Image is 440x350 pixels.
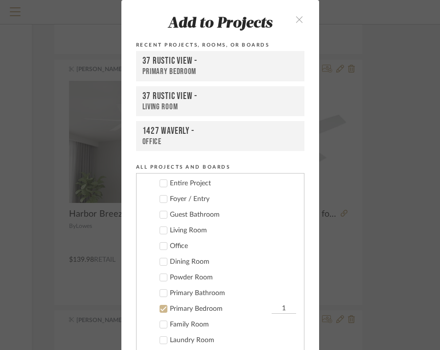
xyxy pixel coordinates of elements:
[136,163,304,172] div: All Projects and Boards
[142,55,298,67] div: 37 RUSTIC VIEW -
[170,211,296,219] div: Guest Bathroom
[170,226,296,235] div: Living Room
[142,137,298,147] div: Office
[170,289,296,298] div: Primary Bathroom
[170,258,296,266] div: Dining Room
[170,336,296,345] div: Laundry Room
[170,321,296,329] div: Family Room
[142,91,298,102] div: 37 RUSTIC VIEW -
[170,242,296,250] div: Office
[170,274,296,282] div: Powder Room
[136,41,304,50] div: Recent Projects, Rooms, or Boards
[136,16,304,32] div: Add to Projects
[142,67,298,77] div: Primary Bedroom
[142,125,298,137] div: 1427 WAVERLY -
[272,304,296,314] input: Primary Bedroom
[170,179,296,188] div: Entire Project
[170,195,296,203] div: Foyer / Entry
[285,9,314,29] button: close
[142,102,298,112] div: Living Room
[170,305,269,313] div: Primary Bedroom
